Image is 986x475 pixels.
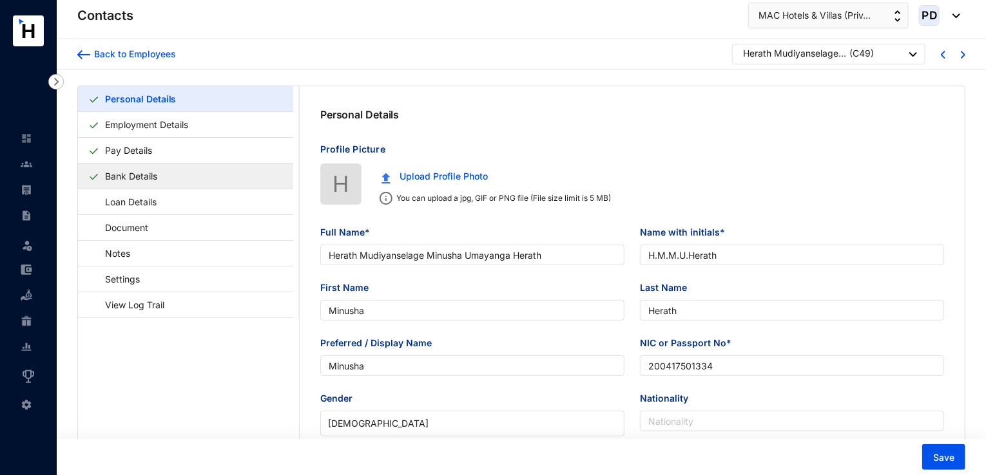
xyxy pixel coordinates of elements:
button: Upload Profile Photo [372,163,498,189]
img: up-down-arrow.74152d26bf9780fbf563ca9c90304185.svg [894,10,901,22]
div: Herath Mudiyanselage Minusha Umayanga Herath [743,47,846,60]
img: chevron-left-blue.0fda5800d0a05439ff8ddef8047136d5.svg [941,51,945,59]
p: Profile Picture [320,143,944,163]
label: Last Name [640,281,696,295]
button: Save [922,444,965,470]
input: Name with initials* [640,245,944,265]
span: H [333,167,349,201]
p: You can upload a jpg, GIF or PNG file (File size limit is 5 MB) [392,192,611,205]
input: Full Name* [320,245,624,265]
span: Female [328,414,617,433]
label: Full Name* [320,225,379,239]
img: loan-unselected.d74d20a04637f2d15ab5.svg [21,290,32,301]
span: PD [922,10,937,21]
label: NIC or Passport No* [640,336,740,350]
a: Notes [88,240,135,266]
img: payroll-unselected.b590312f920e76f0c668.svg [21,184,32,196]
img: info.ad751165ce926853d1d36026adaaebbf.svg [380,192,392,205]
a: Back to Employees [77,48,176,61]
div: Back to Employees [90,48,176,61]
li: Loan [10,283,41,308]
span: Upload Profile Photo [400,169,488,183]
img: report-unselected.e6a6b4230fc7da01f883.svg [21,341,32,353]
a: Bank Details [100,163,162,189]
img: people-unselected.118708e94b43a90eceab.svg [21,158,32,170]
img: award_outlined.f30b2bda3bf6ea1bf3dd.svg [21,369,36,384]
img: dropdown-black.8e83cc76930a90b1a4fdb6d089b7bf3a.svg [946,14,960,18]
input: Last Name [640,300,944,321]
img: contract-unselected.99e2b2107c0a7dd48938.svg [21,210,32,221]
span: MAC Hotels & Villas (Priv... [759,8,871,23]
img: chevron-right-blue.16c49ba0fe93ddb13f341d83a2dbca89.svg [961,51,965,59]
button: MAC Hotels & Villas (Priv... [748,3,909,28]
a: Employment Details [100,111,193,138]
label: First Name [320,281,378,295]
input: Preferred / Display Name [320,355,624,376]
li: Payroll [10,177,41,203]
p: Contacts [77,6,133,24]
a: Settings [88,266,144,292]
a: Personal Details [100,86,181,112]
span: Save [933,451,954,464]
label: Name with initials* [640,225,734,239]
p: Personal Details [320,107,399,122]
img: settings-unselected.1febfda315e6e19643a1.svg [21,399,32,411]
img: dropdown-black.8e83cc76930a90b1a4fdb6d089b7bf3a.svg [909,52,917,57]
a: Loan Details [88,189,161,215]
label: Nationality [640,391,697,405]
img: upload.c0f81fc875f389a06f631e1c6d8834da.svg [382,172,391,183]
input: NIC or Passport No* [640,355,944,376]
img: arrow-backward-blue.96c47016eac47e06211658234db6edf5.svg [77,50,90,59]
li: Contracts [10,203,41,228]
a: View Log Trail [88,292,169,318]
label: Gender [320,391,362,405]
img: gratuity-unselected.a8c340787eea3cf492d7.svg [21,315,32,327]
img: leave-unselected.2934df6273408c3f84d9.svg [21,239,34,252]
img: expense-unselected.2edcf0507c847f3e9e96.svg [21,264,32,275]
li: Contacts [10,151,41,177]
input: First Name [320,300,624,321]
li: Gratuity [10,308,41,334]
label: Preferred / Display Name [320,336,441,350]
p: ( C49 ) [849,47,874,63]
input: Nationality [640,411,944,431]
li: Home [10,126,41,151]
img: home-unselected.a29eae3204392db15eaf.svg [21,133,32,144]
a: Document [88,214,153,241]
li: Reports [10,334,41,360]
a: Pay Details [100,137,157,163]
img: nav-icon-right.af6afadce00d159da59955279c43614e.svg [48,74,64,89]
li: Expenses [10,257,41,283]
